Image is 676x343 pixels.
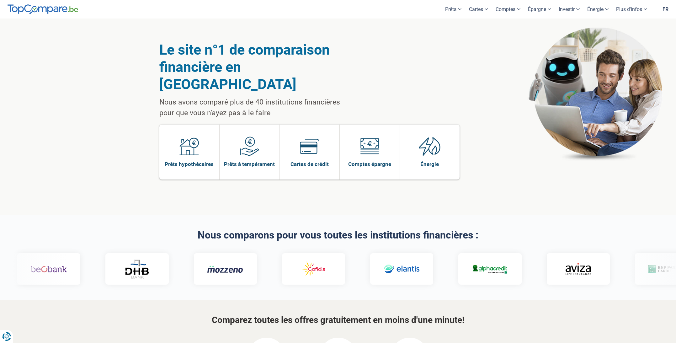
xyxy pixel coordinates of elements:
img: Comptes épargne [360,137,379,156]
a: Prêts à tempérament Prêts à tempérament [220,125,279,180]
img: TopCompare [8,4,78,14]
img: DHB Bank [124,260,149,279]
img: Alphacredit [472,264,508,275]
h1: Le site n°1 de comparaison financière en [GEOGRAPHIC_DATA] [159,41,356,93]
img: Elantis [383,260,419,278]
h2: Nous comparons pour vous toutes les institutions financières : [159,230,517,241]
img: Prêts hypothécaires [179,137,199,156]
a: Comptes épargne Comptes épargne [340,125,400,180]
a: Prêts hypothécaires Prêts hypothécaires [159,125,220,180]
img: Mozzeno [207,265,243,273]
img: Énergie [419,137,441,156]
span: Prêts à tempérament [224,161,275,168]
img: Cartes de crédit [300,137,319,156]
h3: Comparez toutes les offres gratuitement en moins d'une minute! [159,315,517,325]
span: Comptes épargne [348,161,391,168]
img: Cofidis [295,260,331,278]
span: Énergie [420,161,439,168]
a: Énergie Énergie [400,125,460,180]
a: Cartes de crédit Cartes de crédit [280,125,340,180]
span: Prêts hypothécaires [165,161,214,168]
p: Nous avons comparé plus de 40 institutions financières pour que vous n'ayez pas à le faire [159,97,356,118]
img: Aviza [565,263,590,275]
img: Prêts à tempérament [240,137,259,156]
span: Cartes de crédit [290,161,329,168]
